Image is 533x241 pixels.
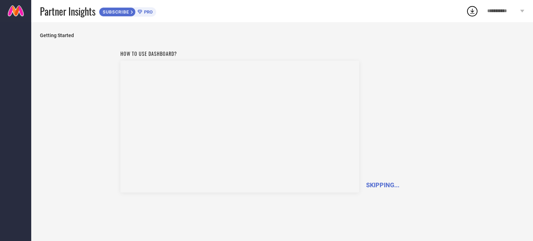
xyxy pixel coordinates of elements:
span: Getting Started [40,33,524,38]
span: Partner Insights [40,4,95,18]
span: SUBSCRIBE [99,9,131,15]
iframe: Workspace Section [120,61,359,192]
h1: How to use dashboard? [120,50,359,57]
span: SKIPPING... [366,181,399,189]
a: SUBSCRIBEPRO [99,6,156,17]
div: Open download list [466,5,479,17]
span: PRO [142,9,153,15]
